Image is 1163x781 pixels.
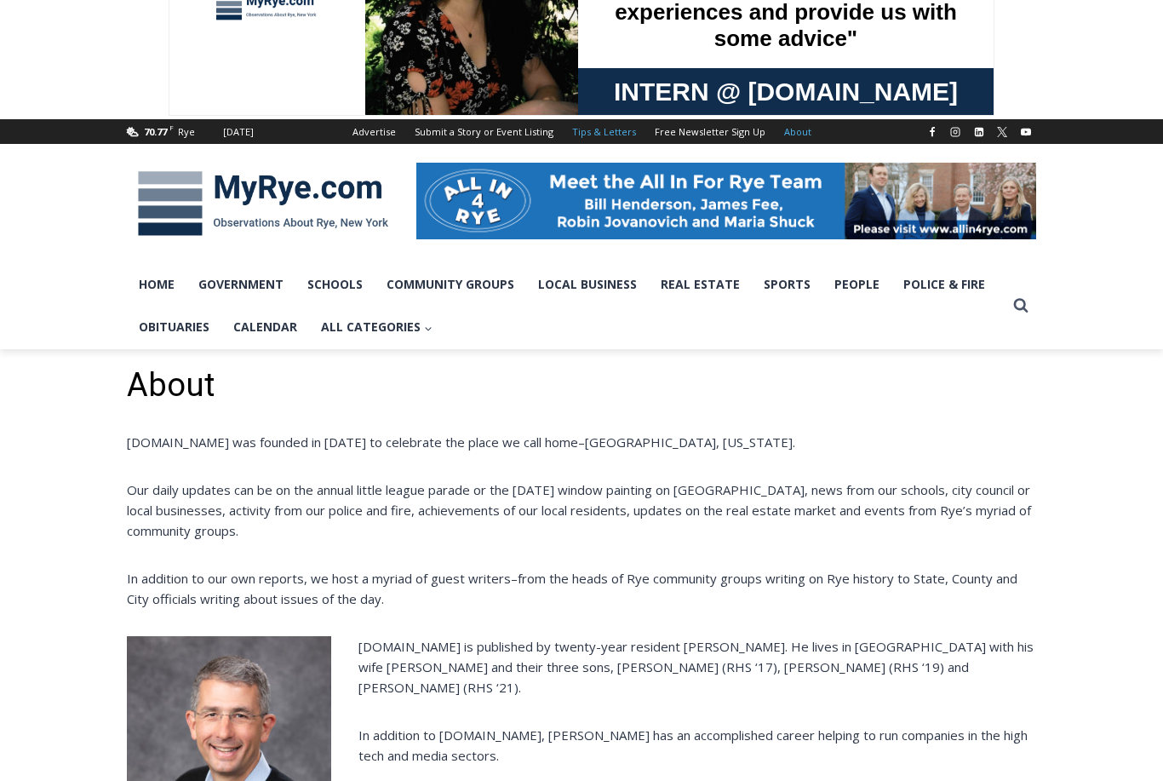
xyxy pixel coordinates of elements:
[223,124,254,140] div: [DATE]
[127,159,399,248] img: MyRye.com
[127,366,1036,405] h1: About
[343,119,821,144] nav: Secondary Navigation
[127,568,1036,609] p: In addition to our own reports, we host a myriad of guest writers–from the heads of Rye community...
[945,122,965,142] a: Instagram
[169,123,174,132] span: F
[822,263,891,306] a: People
[969,122,989,142] a: Linkedin
[752,263,822,306] a: Sports
[526,263,649,306] a: Local Business
[430,1,805,165] div: "We would have speakers with experience in local journalism speak to us about their experiences a...
[127,263,1005,349] nav: Primary Navigation
[1016,122,1036,142] a: YouTube
[295,263,375,306] a: Schools
[221,306,309,348] a: Calendar
[127,306,221,348] a: Obituaries
[343,119,405,144] a: Advertise
[649,263,752,306] a: Real Estate
[127,725,1036,766] p: In addition to [DOMAIN_NAME], [PERSON_NAME] has an accomplished career helping to run companies i...
[445,169,789,208] span: Intern @ [DOMAIN_NAME]
[127,432,1036,452] p: [DOMAIN_NAME] was founded in [DATE] to celebrate the place we call home–[GEOGRAPHIC_DATA], [US_ST...
[309,306,444,348] button: Child menu of All Categories
[405,119,563,144] a: Submit a Story or Event Listing
[375,263,526,306] a: Community Groups
[127,636,1036,698] p: [DOMAIN_NAME] is published by twenty-year resident [PERSON_NAME]. He lives in [GEOGRAPHIC_DATA] w...
[1005,290,1036,321] button: View Search Form
[127,480,1036,541] p: Our daily updates can be on the annual little league parade or the [DATE] window painting on [GEO...
[410,165,825,212] a: Intern @ [DOMAIN_NAME]
[922,122,942,142] a: Facebook
[144,125,167,138] span: 70.77
[775,119,821,144] a: About
[563,119,645,144] a: Tips & Letters
[178,124,195,140] div: Rye
[416,163,1036,239] img: All in for Rye
[645,119,775,144] a: Free Newsletter Sign Up
[891,263,997,306] a: Police & Fire
[127,263,186,306] a: Home
[992,122,1012,142] a: X
[186,263,295,306] a: Government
